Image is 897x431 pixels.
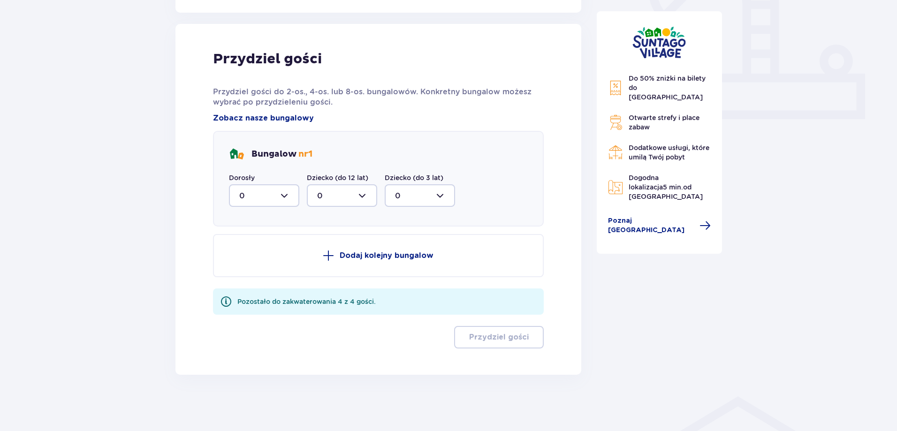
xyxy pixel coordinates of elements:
span: Poznaj [GEOGRAPHIC_DATA] [608,216,694,235]
p: Bungalow [251,149,312,160]
span: Dogodna lokalizacja od [GEOGRAPHIC_DATA] [629,174,703,200]
a: Zobacz nasze bungalowy [213,113,314,123]
button: Przydziel gości [454,326,544,348]
p: Przydziel gości [469,332,529,342]
img: Restaurant Icon [608,145,623,160]
label: Dziecko (do 3 lat) [385,173,443,182]
p: Przydziel gości [213,50,322,68]
label: Dorosły [229,173,255,182]
span: Otwarte strefy i place zabaw [629,114,699,131]
a: Poznaj [GEOGRAPHIC_DATA] [608,216,711,235]
span: Do 50% zniżki na bilety do [GEOGRAPHIC_DATA] [629,75,706,101]
p: Przydziel gości do 2-os., 4-os. lub 8-os. bungalowów. Konkretny bungalow możesz wybrać po przydzi... [213,87,544,107]
img: Map Icon [608,180,623,195]
img: bungalows Icon [229,147,244,162]
label: Dziecko (do 12 lat) [307,173,368,182]
img: Suntago Village [632,26,686,59]
p: Dodaj kolejny bungalow [340,250,433,261]
img: Grill Icon [608,115,623,130]
img: Discount Icon [608,80,623,96]
span: Dodatkowe usługi, które umilą Twój pobyt [629,144,709,161]
button: Dodaj kolejny bungalow [213,234,544,277]
div: Pozostało do zakwaterowania 4 z 4 gości. [237,297,376,306]
span: nr 1 [298,149,312,159]
span: 5 min. [663,183,683,191]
